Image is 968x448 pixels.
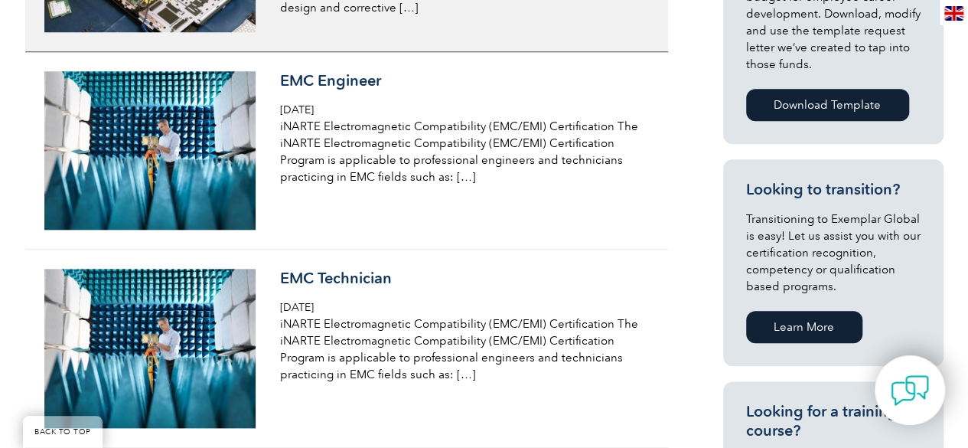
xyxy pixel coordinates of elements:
[44,269,256,427] img: E8ATEM-300x225.jpg
[746,402,921,440] h3: Looking for a training course?
[280,316,643,383] p: iNARTE Electromagnetic Compatibility (EMC/EMI) Certification The iNARTE Electromagnetic Compatibi...
[25,52,668,250] a: EMC Engineer [DATE] iNARTE Electromagnetic Compatibility (EMC/EMI) Certification The iNARTE Elect...
[746,180,921,199] h3: Looking to transition?
[280,103,314,116] span: [DATE]
[44,71,256,230] img: E8ATEM-300x225.jpg
[280,269,643,288] h3: EMC Technician
[891,371,929,410] img: contact-chat.png
[23,416,103,448] a: BACK TO TOP
[280,301,314,314] span: [DATE]
[25,250,668,447] a: EMC Technician [DATE] iNARTE Electromagnetic Compatibility (EMC/EMI) Certification The iNARTE Ele...
[280,71,643,90] h3: EMC Engineer
[280,118,643,185] p: iNARTE Electromagnetic Compatibility (EMC/EMI) Certification The iNARTE Electromagnetic Compatibi...
[746,211,921,295] p: Transitioning to Exemplar Global is easy! Let us assist you with our certification recognition, c...
[944,6,963,21] img: en
[746,89,909,121] a: Download Template
[746,311,862,343] a: Learn More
